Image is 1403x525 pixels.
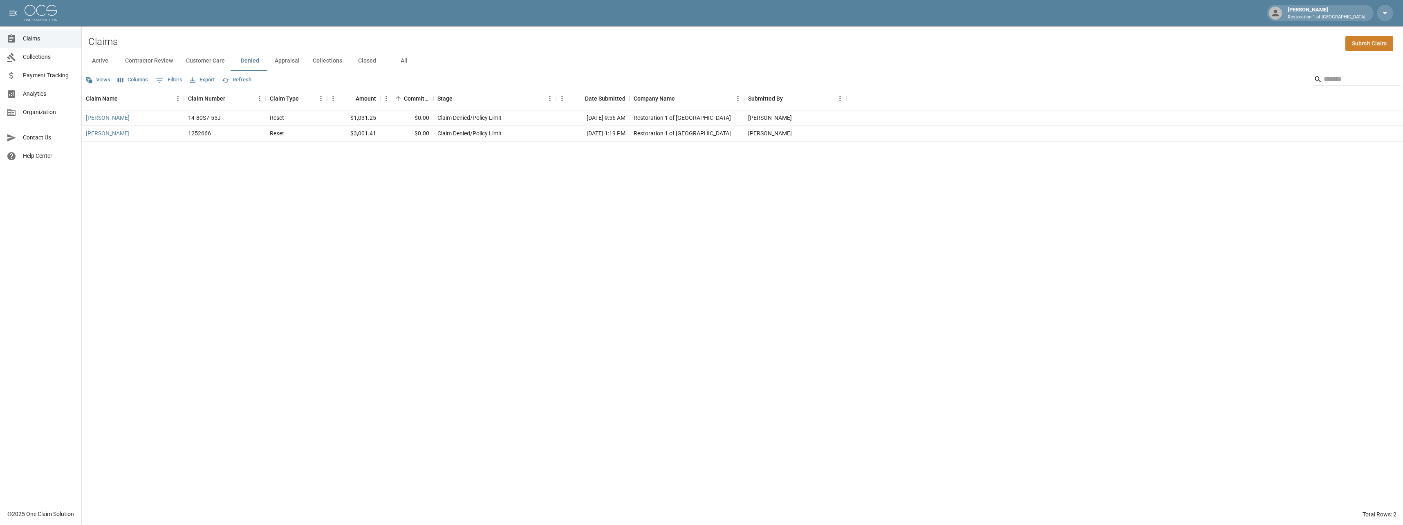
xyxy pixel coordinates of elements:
button: Contractor Review [119,51,179,71]
a: [PERSON_NAME] [86,129,130,137]
a: Submit Claim [1345,36,1393,51]
div: Claim Number [188,87,225,110]
span: Organization [23,108,75,117]
div: Stage [437,87,453,110]
div: dynamic tabs [82,51,1403,71]
div: Claim Name [82,87,184,110]
button: Customer Care [179,51,231,71]
span: Help Center [23,152,75,160]
div: $0.00 [380,110,433,126]
div: Company Name [634,87,675,110]
div: Committed Amount [404,87,429,110]
div: Claim Number [184,87,266,110]
button: Appraisal [268,51,306,71]
div: Company Name [630,87,744,110]
button: Views [83,74,112,86]
div: © 2025 One Claim Solution [7,510,74,518]
button: All [385,51,422,71]
button: Menu [732,92,744,105]
span: Contact Us [23,133,75,142]
button: Sort [225,93,237,104]
div: Date Submitted [585,87,625,110]
div: [DATE] 9:56 AM [556,110,630,126]
button: Sort [392,93,404,104]
button: Menu [380,92,392,105]
div: Amanda Murry [748,114,792,122]
div: Stage [433,87,556,110]
button: Show filters [153,74,184,87]
div: Amount [356,87,376,110]
button: Collections [306,51,349,71]
div: $1,031.25 [327,110,380,126]
a: [PERSON_NAME] [86,114,130,122]
img: ocs-logo-white-transparent.png [25,5,57,21]
button: Refresh [220,74,253,86]
span: Claims [23,34,75,43]
button: Sort [118,93,129,104]
div: Total Rows: 2 [1363,510,1396,518]
button: Sort [574,93,585,104]
button: Sort [675,93,686,104]
div: Claim Type [266,87,327,110]
div: Amount [327,87,380,110]
div: Committed Amount [380,87,433,110]
button: Active [82,51,119,71]
span: Analytics [23,90,75,98]
span: Payment Tracking [23,71,75,80]
button: open drawer [5,5,21,21]
button: Menu [556,92,568,105]
div: Submitted By [748,87,783,110]
div: Claim Denied/Policy Limit [437,129,502,137]
button: Menu [253,92,266,105]
button: Closed [349,51,385,71]
div: Search [1314,73,1401,87]
button: Menu [544,92,556,105]
div: Date Submitted [556,87,630,110]
div: [PERSON_NAME] [1284,6,1369,20]
button: Menu [315,92,327,105]
button: Menu [172,92,184,105]
button: Sort [344,93,356,104]
button: Menu [327,92,339,105]
div: $0.00 [380,126,433,141]
div: Submitted By [744,87,846,110]
h2: Claims [88,36,118,48]
div: Claim Type [270,87,299,110]
div: $3,001.41 [327,126,380,141]
span: Collections [23,53,75,61]
button: Denied [231,51,268,71]
button: Sort [453,93,464,104]
div: Amanda Murry [748,129,792,137]
div: Restoration 1 of Evansville [634,129,731,137]
div: Restoration 1 of Evansville [634,114,731,122]
div: Reset [270,114,284,122]
button: Menu [834,92,846,105]
button: Sort [783,93,794,104]
div: Claim Name [86,87,118,110]
p: Restoration 1 of [GEOGRAPHIC_DATA] [1288,14,1365,21]
div: Claim Denied/Policy Limit [437,114,502,122]
button: Select columns [116,74,150,86]
div: 1252666 [188,129,211,137]
div: [DATE] 1:19 PM [556,126,630,141]
div: 14-80S7-55J [188,114,221,122]
button: Sort [299,93,310,104]
div: Reset [270,129,284,137]
button: Export [188,74,217,86]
